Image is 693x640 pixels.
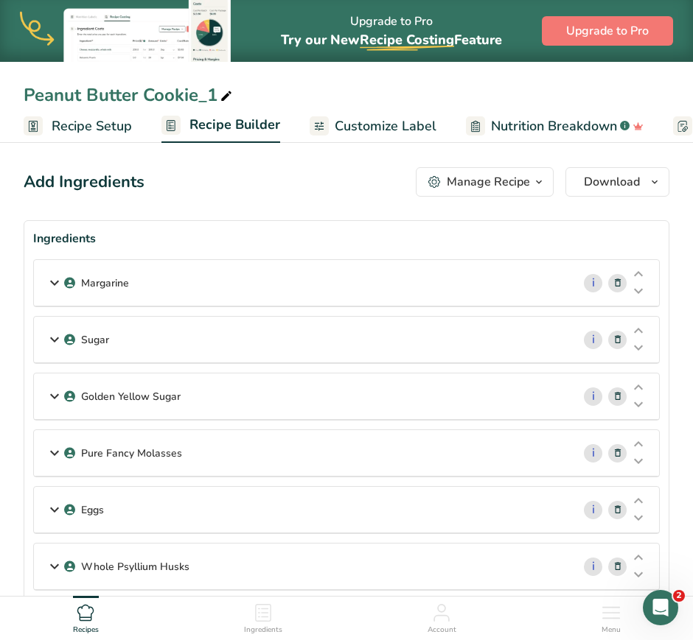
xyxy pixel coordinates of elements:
[565,167,669,197] button: Download
[161,108,280,144] a: Recipe Builder
[33,230,660,247] div: Ingredients
[34,260,659,306] div: Margarine i
[244,597,282,636] a: Ingredients
[81,446,182,461] p: Pure Fancy Molasses
[34,544,659,590] div: Whole Psyllium Husks i
[34,430,659,477] div: Pure Fancy Molasses i
[189,115,280,135] span: Recipe Builder
[428,597,456,636] a: Account
[542,16,673,46] button: Upgrade to Pro
[24,170,144,194] div: Add Ingredients
[24,82,235,108] div: Peanut Butter Cookie_1
[34,373,659,420] div: Golden Yellow Sugar i
[466,110,644,143] a: Nutrition Breakdown
[566,22,649,40] span: Upgrade to Pro
[428,625,456,636] span: Account
[643,590,678,625] iframe: Intercom live chat
[673,590,685,602] span: 2
[81,559,189,574] p: Whole Psyllium Husks
[244,625,282,636] span: Ingredients
[73,625,99,636] span: Recipes
[491,116,617,136] span: Nutrition Breakdown
[81,332,109,348] p: Sugar
[584,558,602,576] a: i
[584,387,602,406] a: i
[584,173,640,191] span: Download
[335,116,436,136] span: Customize Label
[310,110,436,143] a: Customize Label
[34,317,659,363] div: Sugar i
[281,1,502,62] div: Upgrade to Pro
[81,275,129,291] p: Margarine
[584,274,602,292] a: i
[602,625,621,636] span: Menu
[34,487,659,533] div: Eggs i
[73,597,99,636] a: Recipes
[416,167,554,197] button: Manage Recipe
[52,116,132,136] span: Recipe Setup
[81,389,181,404] p: Golden Yellow Sugar
[24,110,132,143] a: Recipe Setup
[584,444,602,463] a: i
[281,31,502,49] span: Try our New Feature
[81,502,104,518] p: Eggs
[584,501,602,519] a: i
[447,173,530,191] div: Manage Recipe
[584,331,602,349] a: i
[360,31,454,49] span: Recipe Costing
